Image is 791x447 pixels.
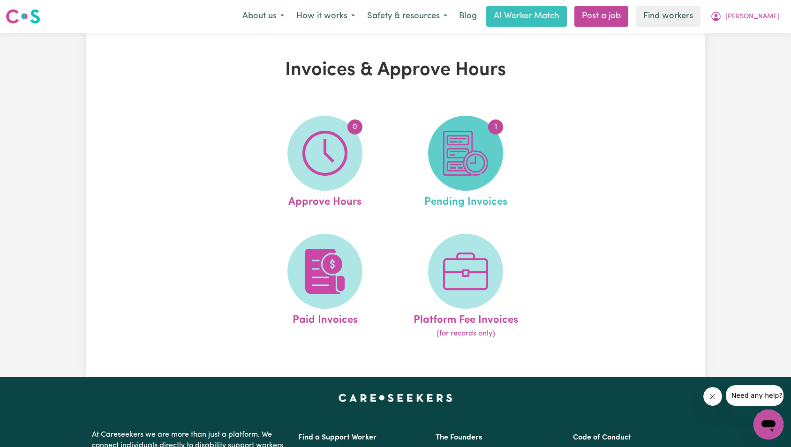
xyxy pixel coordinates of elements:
[398,234,533,340] a: Platform Fee Invoices(for records only)
[574,6,628,27] a: Post a job
[298,434,377,441] a: Find a Support Worker
[488,119,503,134] span: 1
[573,434,631,441] a: Code of Conduct
[424,191,507,210] span: Pending Invoices
[347,119,362,134] span: 0
[704,7,785,26] button: My Account
[293,309,358,328] span: Paid Invoices
[6,6,40,27] a: Careseekers logo
[257,234,392,340] a: Paid Invoices
[703,387,722,406] iframe: Close message
[236,7,290,26] button: About us
[725,12,779,22] span: [PERSON_NAME]
[290,7,361,26] button: How it works
[339,394,452,402] a: Careseekers home page
[453,6,482,27] a: Blog
[753,410,783,440] iframe: Button to launch messaging window
[195,59,596,82] h1: Invoices & Approve Hours
[414,309,518,328] span: Platform Fee Invoices
[726,385,783,406] iframe: Message from company
[636,6,701,27] a: Find workers
[257,116,392,210] a: Approve Hours
[288,191,362,210] span: Approve Hours
[486,6,567,27] a: AI Worker Match
[361,7,453,26] button: Safety & resources
[436,434,482,441] a: The Founders
[437,328,495,339] span: (for records only)
[6,8,40,25] img: Careseekers logo
[398,116,533,210] a: Pending Invoices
